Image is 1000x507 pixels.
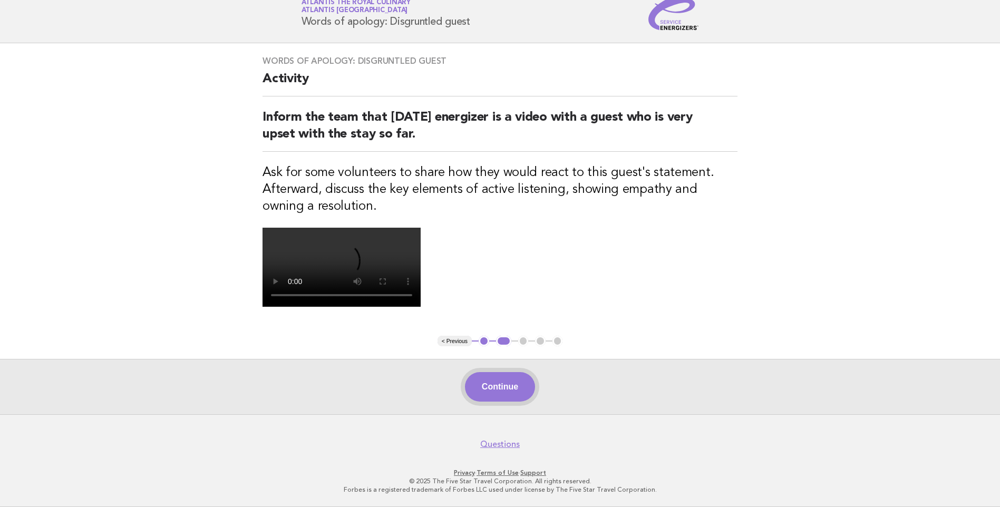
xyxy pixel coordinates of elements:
[263,71,737,96] h2: Activity
[302,7,408,14] span: Atlantis [GEOGRAPHIC_DATA]
[178,469,823,477] p: · ·
[465,372,535,402] button: Continue
[178,477,823,485] p: © 2025 The Five Star Travel Corporation. All rights reserved.
[178,485,823,494] p: Forbes is a registered trademark of Forbes LLC used under license by The Five Star Travel Corpora...
[438,336,472,346] button: < Previous
[479,336,489,346] button: 1
[480,439,520,450] a: Questions
[477,469,519,476] a: Terms of Use
[520,469,546,476] a: Support
[263,56,737,66] h3: Words of apology: Disgruntled guest
[454,469,475,476] a: Privacy
[263,109,737,152] h2: Inform the team that [DATE] energizer is a video with a guest who is very upset with the stay so ...
[263,164,737,215] h3: Ask for some volunteers to share how they would react to this guest's statement. Afterward, discu...
[496,336,511,346] button: 2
